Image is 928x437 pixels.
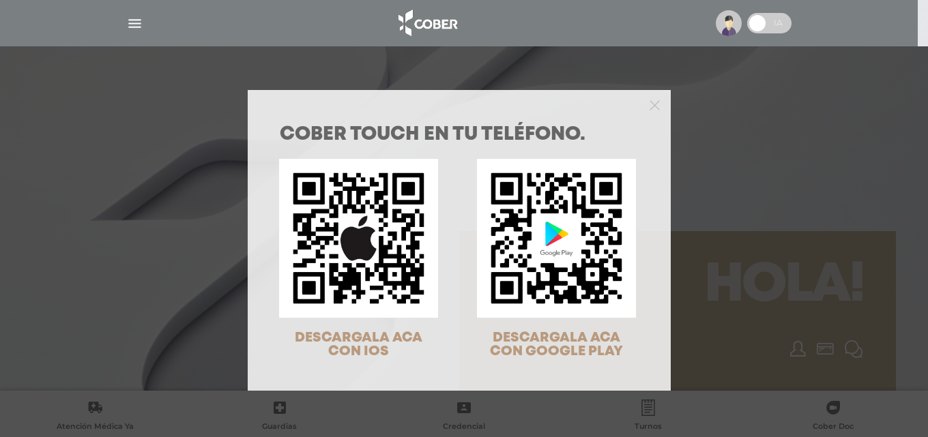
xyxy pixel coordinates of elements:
img: qr-code [279,159,438,318]
h1: COBER TOUCH en tu teléfono. [280,125,639,145]
button: Close [650,98,660,110]
span: DESCARGALA ACA CON IOS [295,331,422,358]
span: DESCARGALA ACA CON GOOGLE PLAY [490,331,623,358]
img: qr-code [477,159,636,318]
